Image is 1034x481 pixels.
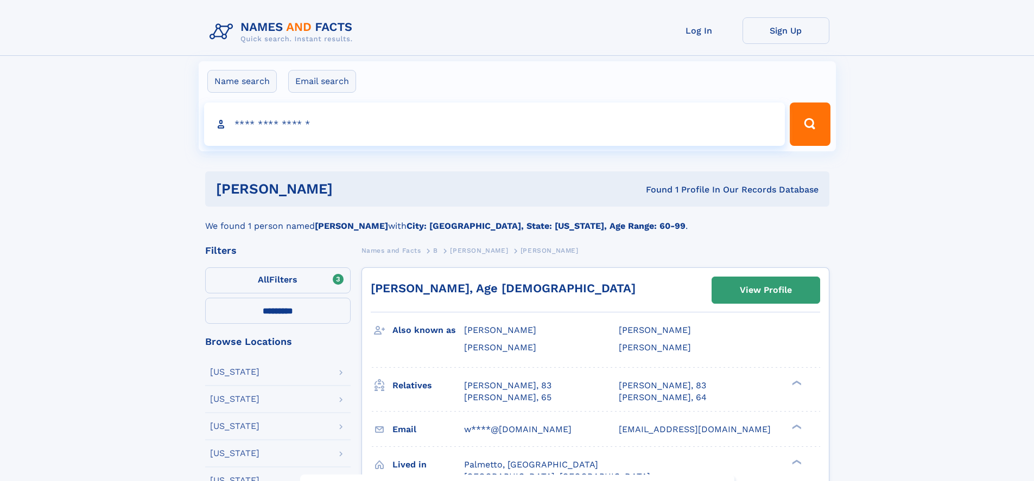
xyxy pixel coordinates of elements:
[205,207,829,233] div: We found 1 person named with .
[392,376,464,395] h3: Relatives
[464,380,551,392] a: [PERSON_NAME], 83
[712,277,820,303] a: View Profile
[205,17,361,47] img: Logo Names and Facts
[210,395,259,403] div: [US_STATE]
[464,459,598,470] span: Palmetto, [GEOGRAPHIC_DATA]
[315,221,388,231] b: [PERSON_NAME]
[464,392,551,403] a: [PERSON_NAME], 65
[205,246,351,255] div: Filters
[407,221,686,231] b: City: [GEOGRAPHIC_DATA], State: [US_STATE], Age Range: 60-99
[619,380,706,392] a: [PERSON_NAME], 83
[392,456,464,474] h3: Lived in
[433,247,438,254] span: B
[210,449,259,458] div: [US_STATE]
[216,182,490,196] h1: [PERSON_NAME]
[619,342,691,352] span: [PERSON_NAME]
[205,267,351,293] label: Filters
[258,274,269,285] span: All
[204,102,785,146] input: search input
[619,424,771,434] span: [EMAIL_ADDRESS][DOMAIN_NAME]
[210,368,259,376] div: [US_STATE]
[210,422,259,431] div: [US_STATE]
[521,247,579,254] span: [PERSON_NAME]
[464,342,536,352] span: [PERSON_NAME]
[392,420,464,439] h3: Email
[371,281,636,295] a: [PERSON_NAME], Age [DEMOGRAPHIC_DATA]
[361,243,421,257] a: Names and Facts
[789,423,802,430] div: ❯
[392,321,464,339] h3: Also known as
[656,17,743,44] a: Log In
[205,337,351,347] div: Browse Locations
[288,70,356,93] label: Email search
[789,379,802,386] div: ❯
[464,325,536,335] span: [PERSON_NAME]
[433,243,438,257] a: B
[489,184,819,196] div: Found 1 Profile In Our Records Database
[789,458,802,465] div: ❯
[619,392,707,403] a: [PERSON_NAME], 64
[740,278,792,303] div: View Profile
[207,70,277,93] label: Name search
[790,102,830,146] button: Search Button
[743,17,829,44] a: Sign Up
[450,243,508,257] a: [PERSON_NAME]
[619,325,691,335] span: [PERSON_NAME]
[450,247,508,254] span: [PERSON_NAME]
